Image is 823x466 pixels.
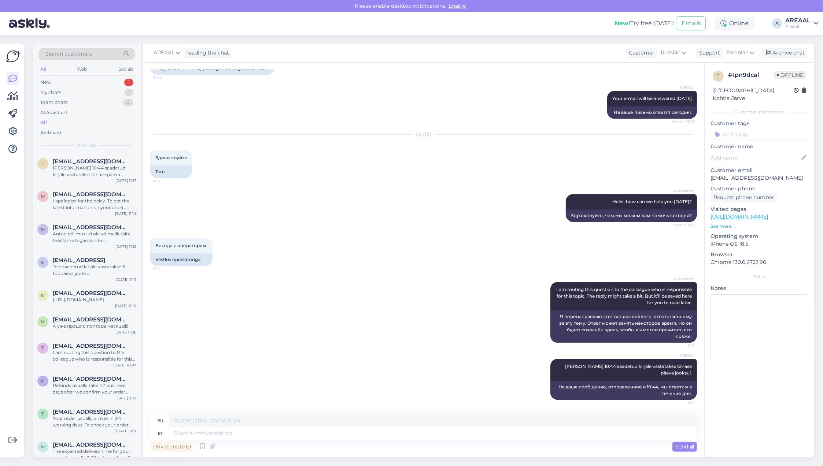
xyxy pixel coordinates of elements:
[155,243,207,248] span: Беседа с оператором.
[612,199,692,204] span: Hello, how can we help you [DATE]?
[711,167,808,174] p: Customer email
[550,310,697,343] div: Я перенаправляю этот вопрос коллеге, ответственному за эту тему. Ответ может занять некоторое вре...
[785,23,811,29] div: Areaal
[711,205,808,213] p: Visited pages
[761,48,808,58] div: Archive chat
[447,3,468,9] span: Enable
[785,18,811,23] div: AREAAL
[157,414,163,427] div: ru
[53,409,129,415] span: tiit.nurklik@gmail.com
[711,213,768,220] a: [URL][DOMAIN_NAME]
[711,154,800,162] input: Add name
[158,427,163,440] div: et
[715,17,754,30] div: Online
[667,276,695,282] span: AI Assistant
[717,73,720,79] span: t
[53,257,105,264] span: klopovav@gmail.con
[41,444,45,450] span: m
[550,381,697,400] div: На ваше сообщение, отправленное в 10:44, мы ответим в течение дня.
[711,232,808,240] p: Operating system
[53,191,129,198] span: mehmetttoral@yahoo.com
[711,223,808,230] p: See more ...
[78,142,96,149] span: All chats
[53,165,136,178] div: [PERSON_NAME] 10:44 saadetud kirjale vastatakse tänase päeva jooksul.
[615,20,630,27] b: New!
[53,158,129,165] span: lanik418@gmail.com
[115,178,136,183] div: [DATE] 11:17
[667,353,695,358] span: AREAAL
[41,227,45,232] span: m
[626,49,654,57] div: Customer
[123,99,133,106] div: 0
[726,49,749,57] span: Estonian
[40,79,51,86] div: New
[53,290,129,297] span: nat.vesselova@mail.ee
[116,428,136,434] div: [DATE] 9:31
[150,131,697,138] div: [DATE]
[711,258,808,266] p: Chrome 130.0.6723.90
[696,49,720,57] div: Support
[53,224,129,231] span: marankatlin@gmail.com
[53,198,136,211] div: I apologize for the delay. To get the latest information on your order, please enter your order n...
[113,362,136,368] div: [DATE] 10:07
[53,376,129,382] span: kozatsjok2007@gmail.com
[42,161,44,166] span: l
[615,19,674,28] div: Try free [DATE]:
[774,71,806,79] span: Offline
[42,411,44,417] span: t
[53,441,129,448] span: m.antonov77@gmail.com
[53,231,136,244] div: Antud tellimust ei ole võimalik täita, teostame tagasikande. Kaardimaksete tagasilaekumised toimu...
[41,292,45,298] span: n
[711,129,808,140] input: Add a tag
[53,448,136,461] div: The expected delivery time for your order is usually 3-7 business days. For more detailed informa...
[42,345,44,351] span: t
[53,349,136,362] div: I am routing this question to the colleague who is responsible for this topic. The reply might ta...
[124,89,133,96] div: 1
[612,96,692,101] span: Your e-mail will be answered [DATE]
[667,343,695,348] span: 11:17
[667,400,695,406] span: 11:17
[154,49,174,57] span: AREAAL
[40,99,67,106] div: Team chats
[53,316,129,323] span: mesevradaniil@gmail.com
[728,71,774,79] div: # tpn9dcal
[711,143,808,150] p: Customer name
[41,194,45,199] span: m
[41,378,45,384] span: k
[155,155,187,160] span: Здравствуйте
[785,18,819,29] a: AREAALAreaal
[677,16,706,30] button: Emails
[150,253,213,266] div: Vestlus operaatoriga.
[675,443,694,450] span: Send
[53,343,129,349] span: taavoschmidt@gmail.com
[566,209,697,222] div: Здравствуйте, чем мы можем вам помочь сегодня?
[556,287,693,305] span: I am routing this question to the colleague who is responsible for this topic. The reply might ta...
[150,165,192,178] div: Tere
[76,64,89,74] div: Web
[115,244,136,249] div: [DATE] 11:12
[713,87,794,102] div: [GEOGRAPHIC_DATA], Kohtla-Järve
[41,260,45,265] span: k
[40,129,62,137] div: Archived
[114,329,136,335] div: [DATE] 11:08
[53,323,136,329] div: А уже прошло полтора месяца!!!!
[711,174,808,182] p: [EMAIL_ADDRESS][DOMAIN_NAME]
[711,185,808,193] p: Customer phone
[117,64,135,74] div: Socials
[115,211,136,216] div: [DATE] 11:14
[711,273,808,280] div: Extra
[152,75,180,81] span: 10:06
[53,382,136,395] div: Refunds usually take 1-7 business days after we confirm your order cancellation. If you don't get...
[711,240,808,248] p: iPhone OS 18.5
[116,277,136,282] div: [DATE] 11:11
[152,178,180,184] span: 11:16
[6,49,20,63] img: Askly Logo
[184,49,229,57] div: leading the chat
[711,109,808,115] div: Customer information
[115,303,136,309] div: [DATE] 11:10
[53,415,136,428] div: Your order usually arrives in 3-7 working days. To check your order status, please use your order...
[667,119,695,124] span: Seen ✓ 10:13
[53,264,136,277] div: Teie saadetud kirjale vastatakse 3 tööpäeva jooksul.
[115,395,136,401] div: [DATE] 9:33
[45,50,92,58] span: Search customers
